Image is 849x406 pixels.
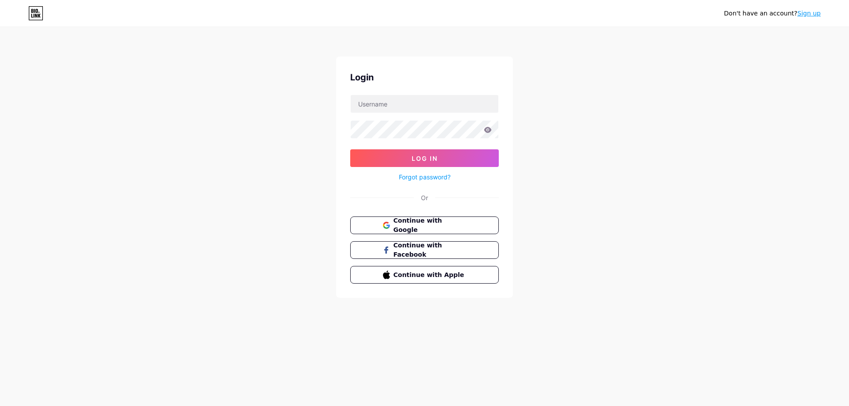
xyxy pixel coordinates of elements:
[399,172,451,182] a: Forgot password?
[394,241,467,259] span: Continue with Facebook
[394,216,467,235] span: Continue with Google
[350,149,499,167] button: Log In
[350,71,499,84] div: Login
[412,155,438,162] span: Log In
[351,95,498,113] input: Username
[394,270,467,280] span: Continue with Apple
[421,193,428,202] div: Or
[724,9,821,18] div: Don't have an account?
[797,10,821,17] a: Sign up
[350,216,499,234] button: Continue with Google
[350,266,499,284] button: Continue with Apple
[350,241,499,259] button: Continue with Facebook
